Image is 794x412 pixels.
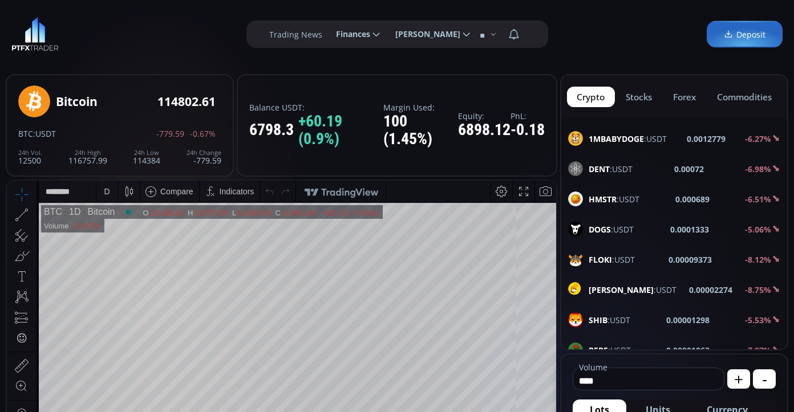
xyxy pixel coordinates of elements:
b: PEPE [589,345,608,356]
b: 0.0012779 [687,133,726,145]
b: FLOKI [589,254,612,265]
label: Margin Used: [383,103,458,112]
span: :USDT [589,133,667,145]
button: forex [663,87,706,107]
b: SHIB [589,315,607,325]
b: 0.0001333 [670,223,709,235]
span: [PERSON_NAME] [387,23,460,46]
div: 114802.61 [157,95,216,108]
span: :USDT [589,193,639,205]
b: -7.97% [745,345,771,356]
b: HMSTR [589,194,617,205]
div: BTC [37,26,55,36]
div: 24h Low [133,149,160,156]
label: Trading News [269,28,322,40]
div: Market open [116,26,127,36]
div:  [10,152,19,163]
label: PnL: [511,112,545,120]
b: 0.00072 [674,163,704,175]
b: -8.75% [745,284,771,295]
span: +60.19 (0.9%) [298,113,383,148]
b: -8.12% [745,254,771,265]
button: - [753,369,776,389]
div: L [225,28,230,36]
span: :USDT [589,254,635,266]
div: H [181,28,187,36]
span: Deposit [724,28,765,40]
b: 0.000689 [675,193,710,205]
b: 0.00002274 [689,284,732,296]
button: + [727,369,750,389]
button: stocks [616,87,662,107]
span: :USDT [589,163,633,175]
div: C [269,28,274,36]
b: -6.98% [745,164,771,174]
span: :USDT [33,128,56,139]
span: :USDT [589,284,676,296]
span: :USDT [589,223,634,235]
span: Finances [328,23,370,46]
b: DENT [589,164,610,174]
span: BTC [18,128,33,139]
label: Equity: [458,112,511,120]
div: 24h Vol. [18,149,42,156]
div: 114384.00 [230,28,265,36]
img: LOGO [11,17,59,51]
div: 12500 [18,149,42,165]
div: Compare [153,6,187,15]
b: [PERSON_NAME] [589,284,654,295]
b: 0.00001063 [666,344,710,356]
div: 24h Change [187,149,221,156]
div: Indicators [213,6,248,15]
b: 0.00001298 [666,314,710,326]
div: 115268.01 [143,28,177,36]
div: 6898.12 [458,121,511,139]
button: crypto [567,87,615,107]
label: Balance USDT: [249,103,383,112]
div: D [97,6,103,15]
button: commodities [707,87,781,107]
div: 100 (1.45%) [383,113,458,148]
div: -779.59 [187,149,221,165]
div: 116757.99 [68,149,107,165]
b: DOGS [589,224,611,235]
div: 114384 [133,149,160,165]
b: -5.06% [745,224,771,235]
a: Deposit [707,21,783,48]
div: O [136,28,142,36]
span: -779.59 [156,129,184,138]
div: 114802.60 [274,28,309,36]
b: -6.27% [745,133,771,144]
b: -5.53% [745,315,771,325]
span: :USDT [589,344,631,356]
div: Bitcoin [74,26,108,36]
b: 0.00009373 [669,254,712,266]
div: 116757.99 [187,28,221,36]
div: 10.937K [66,41,94,50]
div: −465.41 (−0.40%) [313,28,372,36]
span: -0.67% [190,129,216,138]
b: 1MBABYDOGE [589,133,644,144]
div: Bitcoin [56,95,98,108]
span: :USDT [589,314,630,326]
div: Volume [37,41,62,50]
div: 6798.3 [249,113,383,148]
div: 1D [55,26,74,36]
div: -0.18 [511,121,545,139]
b: -6.51% [745,194,771,205]
div: 24h High [68,149,107,156]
